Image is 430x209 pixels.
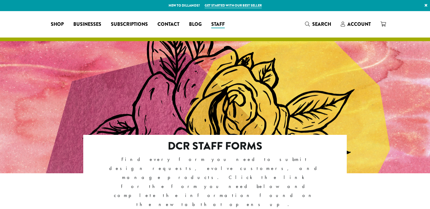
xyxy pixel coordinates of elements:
p: Find every form you need to submit design requests, evolve customers, and manage products. Click ... [109,155,321,209]
a: Search [300,19,336,29]
span: Subscriptions [111,21,148,28]
span: Blog [189,21,202,28]
a: Get started with our best seller [205,3,262,8]
span: Businesses [73,21,101,28]
span: Contact [157,21,179,28]
h2: DCR Staff Forms [109,140,321,153]
span: Staff [211,21,225,28]
span: Search [312,21,331,28]
span: Shop [51,21,64,28]
a: Shop [46,20,69,29]
span: Account [347,21,371,28]
a: Staff [206,20,230,29]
